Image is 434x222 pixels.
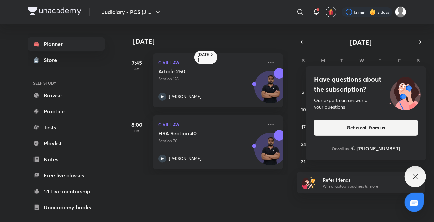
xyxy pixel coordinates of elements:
[124,67,150,71] p: AM
[28,153,105,166] a: Notes
[398,57,401,64] abbr: Friday
[369,9,376,15] img: streak
[379,57,381,64] abbr: Thursday
[28,53,105,67] a: Store
[28,121,105,134] a: Tests
[158,68,241,75] h5: Article 250
[323,183,405,189] p: Win a laptop, vouchers & more
[302,89,305,95] abbr: August 3, 2025
[301,141,306,147] abbr: August 24, 2025
[350,38,372,47] span: [DATE]
[332,146,349,152] p: Or call us
[326,7,336,17] button: avatar
[417,57,420,64] abbr: Saturday
[158,121,263,129] p: Civil Law
[255,136,287,168] img: Avatar
[98,5,166,19] button: Judiciary - PCS (J ...
[28,201,105,214] a: Unacademy books
[124,129,150,133] p: PM
[124,121,150,129] h5: 8:00
[28,185,105,198] a: 1:1 Live mentorship
[298,139,309,149] button: August 24, 2025
[158,59,263,67] p: Civil Law
[298,156,309,167] button: August 31, 2025
[158,76,263,82] p: Session 128
[28,7,81,17] a: Company Logo
[28,169,105,182] a: Free live classes
[384,74,426,110] img: ttu_illustration_new.svg
[28,77,105,89] h6: SELF STUDY
[133,37,290,45] h4: [DATE]
[169,94,201,100] p: [PERSON_NAME]
[351,145,400,152] a: [PHONE_NUMBER]
[395,6,406,18] img: Shivangee Singh
[314,97,418,110] div: Our expert can answer all your questions
[341,57,343,64] abbr: Tuesday
[314,120,418,136] button: Get a call from us
[301,124,306,130] abbr: August 17, 2025
[44,56,61,64] div: Store
[358,145,400,152] h6: [PHONE_NUMBER]
[301,158,306,165] abbr: August 31, 2025
[314,74,418,94] h4: Have questions about the subscription?
[28,7,81,15] img: Company Logo
[321,57,325,64] abbr: Monday
[169,156,201,162] p: [PERSON_NAME]
[28,105,105,118] a: Practice
[158,138,263,144] p: Session 70
[301,106,306,113] abbr: August 10, 2025
[359,57,364,64] abbr: Wednesday
[28,37,105,51] a: Planner
[298,121,309,132] button: August 17, 2025
[306,37,416,47] button: [DATE]
[255,74,287,106] img: Avatar
[302,57,305,64] abbr: Sunday
[298,104,309,115] button: August 10, 2025
[158,130,241,137] h5: HSA Section 40
[323,176,405,183] h6: Refer friends
[28,89,105,102] a: Browse
[298,87,309,97] button: August 3, 2025
[302,176,316,189] img: referral
[28,137,105,150] a: Playlist
[328,9,334,15] img: avatar
[198,52,209,63] h6: [DATE]
[124,59,150,67] h5: 7:45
